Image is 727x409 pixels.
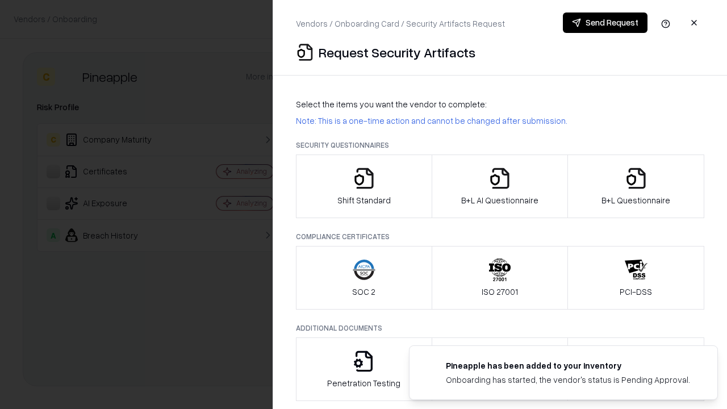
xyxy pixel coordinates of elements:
p: Note: This is a one-time action and cannot be changed after submission. [296,115,704,127]
button: Privacy Policy [432,337,569,401]
p: Select the items you want the vendor to complete: [296,98,704,110]
p: B+L Questionnaire [601,194,670,206]
p: Compliance Certificates [296,232,704,241]
p: Penetration Testing [327,377,400,389]
p: SOC 2 [352,286,375,298]
div: Onboarding has started, the vendor's status is Pending Approval. [446,374,690,386]
button: PCI-DSS [567,246,704,310]
button: B+L AI Questionnaire [432,155,569,218]
p: Vendors / Onboarding Card / Security Artifacts Request [296,18,505,30]
button: Penetration Testing [296,337,432,401]
button: B+L Questionnaire [567,155,704,218]
button: Send Request [563,12,647,33]
button: ISO 27001 [432,246,569,310]
p: Additional Documents [296,323,704,333]
p: ISO 27001 [482,286,518,298]
p: Shift Standard [337,194,391,206]
button: Shift Standard [296,155,432,218]
div: Pineapple has been added to your inventory [446,360,690,372]
p: Request Security Artifacts [319,43,475,61]
p: B+L AI Questionnaire [461,194,538,206]
p: PCI-DSS [620,286,652,298]
p: Security Questionnaires [296,140,704,150]
img: pineappleenergy.com [423,360,437,373]
button: SOC 2 [296,246,432,310]
button: Data Processing Agreement [567,337,704,401]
